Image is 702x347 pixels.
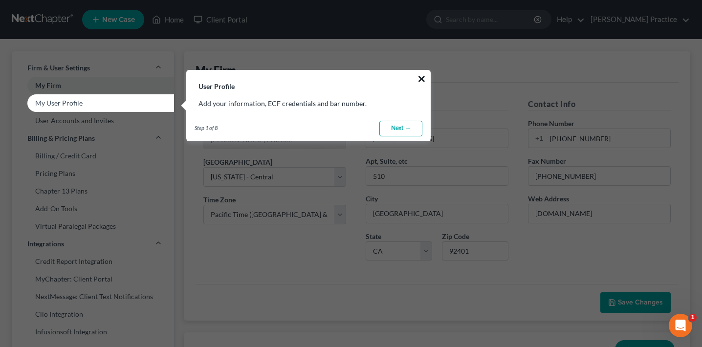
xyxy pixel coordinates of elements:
button: × [417,71,426,87]
a: My User Profile [12,94,174,112]
a: Next → [379,121,422,136]
span: Step 1 of 8 [195,124,218,132]
iframe: Intercom live chat [669,314,692,337]
p: Add your information, ECF credentials and bar number. [198,99,418,108]
span: 1 [689,314,697,322]
h3: User Profile [187,70,430,91]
